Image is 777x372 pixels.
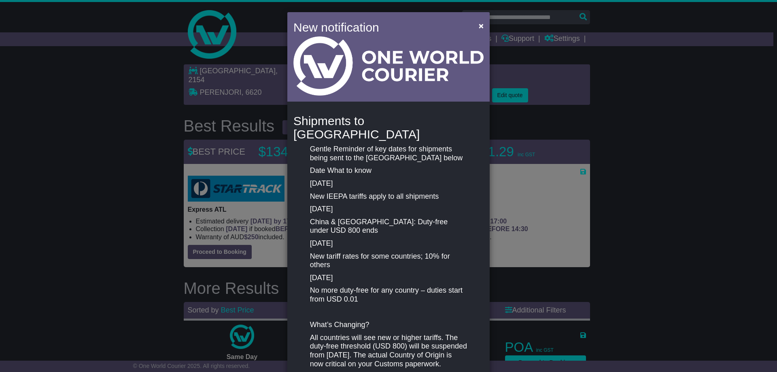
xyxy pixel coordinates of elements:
[293,114,484,141] h4: Shipments to [GEOGRAPHIC_DATA]
[310,218,467,235] p: China & [GEOGRAPHIC_DATA]: Duty-free under USD 800 ends
[310,286,467,304] p: No more duty-free for any country – duties start from USD 0.01
[310,145,467,162] p: Gentle Reminder of key dates for shipments being sent to the [GEOGRAPHIC_DATA] below
[293,36,484,96] img: Light
[310,321,467,329] p: What’s Changing?
[310,334,467,368] p: All countries will see new or higher tariffs. The duty-free threshold (USD 800) will be suspended...
[310,205,467,214] p: [DATE]
[475,17,488,34] button: Close
[479,21,484,30] span: ×
[310,239,467,248] p: [DATE]
[293,18,467,36] h4: New notification
[310,166,467,175] p: Date What to know
[310,252,467,270] p: New tariff rates for some countries; 10% for others
[310,192,467,201] p: New IEEPA tariffs apply to all shipments
[310,274,467,283] p: [DATE]
[310,179,467,188] p: [DATE]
